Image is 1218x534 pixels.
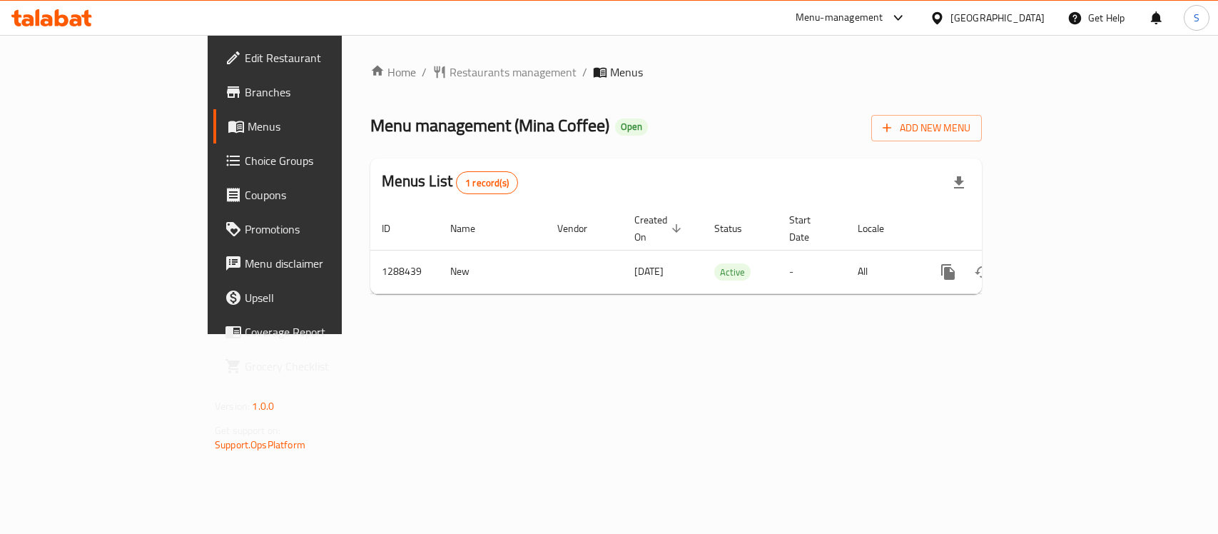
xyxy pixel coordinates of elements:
[714,263,751,281] div: Active
[245,186,400,203] span: Coupons
[245,358,400,375] span: Grocery Checklist
[213,281,411,315] a: Upsell
[213,143,411,178] a: Choice Groups
[215,397,250,415] span: Version:
[778,250,846,293] td: -
[846,250,920,293] td: All
[213,315,411,349] a: Coverage Report
[615,121,648,133] span: Open
[942,166,976,200] div: Export file
[610,64,643,81] span: Menus
[714,220,761,237] span: Status
[456,171,518,194] div: Total records count
[213,178,411,212] a: Coupons
[557,220,606,237] span: Vendor
[883,119,970,137] span: Add New Menu
[370,207,1080,294] table: enhanced table
[634,211,686,246] span: Created On
[213,246,411,281] a: Menu disclaimer
[634,262,664,281] span: [DATE]
[248,118,400,135] span: Menus
[931,255,965,289] button: more
[213,109,411,143] a: Menus
[582,64,587,81] li: /
[871,115,982,141] button: Add New Menu
[245,49,400,66] span: Edit Restaurant
[457,176,517,190] span: 1 record(s)
[965,255,1000,289] button: Change Status
[796,9,883,26] div: Menu-management
[213,41,411,75] a: Edit Restaurant
[615,119,648,136] div: Open
[245,221,400,238] span: Promotions
[920,207,1080,251] th: Actions
[382,220,409,237] span: ID
[422,64,427,81] li: /
[450,220,494,237] span: Name
[439,250,546,293] td: New
[245,289,400,306] span: Upsell
[450,64,577,81] span: Restaurants management
[950,10,1045,26] div: [GEOGRAPHIC_DATA]
[382,171,518,194] h2: Menus List
[245,152,400,169] span: Choice Groups
[370,109,609,141] span: Menu management ( Mina Coffee )
[213,75,411,109] a: Branches
[252,397,274,415] span: 1.0.0
[245,255,400,272] span: Menu disclaimer
[370,64,982,81] nav: breadcrumb
[213,212,411,246] a: Promotions
[213,349,411,383] a: Grocery Checklist
[432,64,577,81] a: Restaurants management
[789,211,829,246] span: Start Date
[245,323,400,341] span: Coverage Report
[215,421,280,440] span: Get support on:
[858,220,903,237] span: Locale
[245,84,400,101] span: Branches
[215,435,305,454] a: Support.OpsPlatform
[714,264,751,281] span: Active
[1194,10,1199,26] span: S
